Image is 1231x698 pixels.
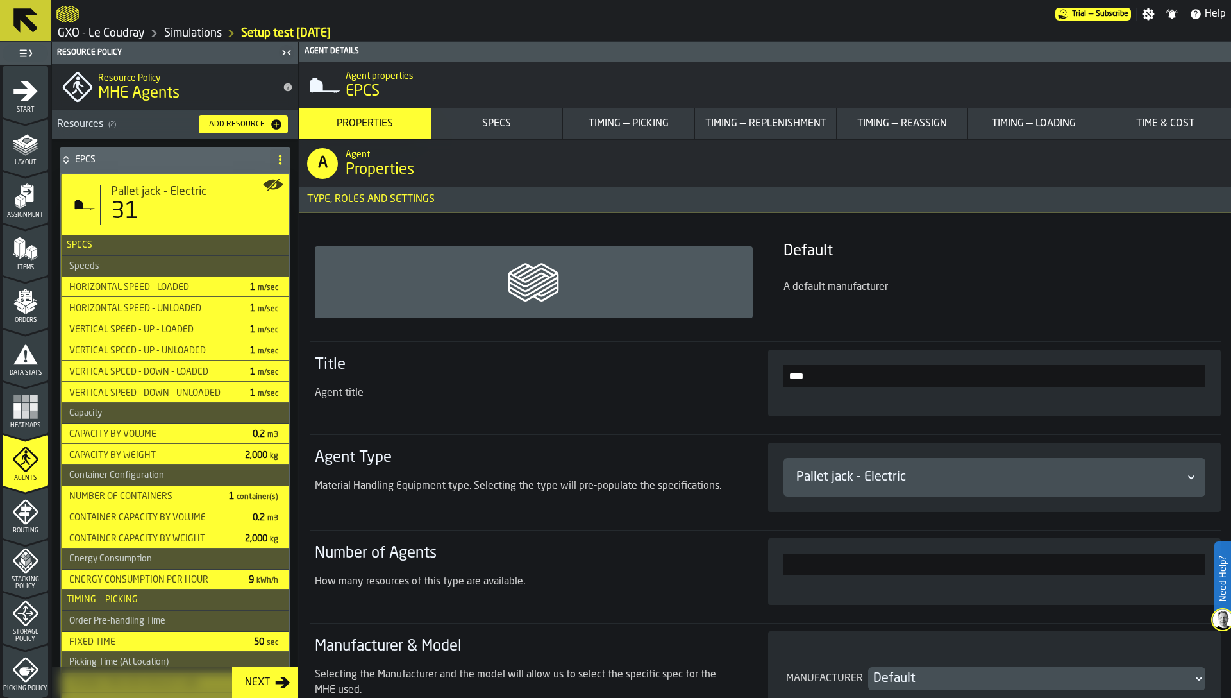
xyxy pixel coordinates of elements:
div: Timing — Reassign [842,116,963,132]
span: 1 [229,492,281,501]
h2: Sub Title [346,69,1226,81]
span: m/sec [258,284,278,292]
div: StatList-item-Capacity by volume [62,424,289,444]
span: ( 2 ) [108,121,116,129]
span: m/sec [258,305,278,313]
div: Manufacturer [783,671,866,686]
span: m3 [267,431,278,439]
div: StatList-item-Number of Containers [62,486,289,506]
label: input-value- [783,365,1206,387]
li: menu Layout [3,119,48,170]
h3: title-section-Order Pre-handling Time [62,611,289,632]
label: button-toggle-Help [1184,6,1231,22]
div: ManufacturerDropdownMenuValue-default [783,657,1206,690]
div: A default manufacturer [783,280,1221,295]
div: StatList-item-Vertical Speed - Up - Loaded [62,319,289,339]
span: Trial [1072,10,1086,19]
span: m/sec [258,348,278,355]
div: Picking Time (At Location) [62,657,176,667]
span: 1 [250,283,281,292]
span: Picking Policy [3,685,48,692]
div: Agent title [315,386,737,401]
div: Vertical Speed - Up - Loaded [64,325,240,335]
h3: title-section-Speeds [62,256,289,277]
span: 50 [254,638,281,647]
span: kg [270,452,278,460]
button: button-Timing — Reassign [837,108,968,139]
span: EPCS [346,81,380,102]
div: Fixed time [64,637,244,647]
li: menu Items [3,224,48,275]
h3: title-section-Type, Roles and Settings [299,187,1231,213]
div: Menu Subscription [1055,8,1131,21]
div: title-EPCS [299,62,1231,108]
h4: Default [783,241,1221,275]
h3: Agent Type [315,448,737,468]
div: Vertical Speed - Down - Unloaded [64,388,240,398]
label: button-toggle-Toggle Full Menu [3,44,48,62]
label: button-toggle-Show on Map [263,174,283,195]
div: DropdownMenuValue-default [873,670,1188,688]
span: — [1089,10,1093,19]
span: Items [3,264,48,271]
a: link-to-/wh/i/efd9e906-5eb9-41af-aac9-d3e075764b8d [58,26,145,40]
div: StatList-item-Vertical Speed - Down - Unloaded [62,383,289,403]
div: Speeds [62,261,107,271]
div: EPCS [60,147,265,173]
h3: Manufacturer & Model [315,636,737,657]
div: Capacity [62,408,110,418]
li: menu Heatmaps [3,382,48,433]
h3: title-section-Container Configuration [62,465,289,486]
div: Energy Consumption [62,554,160,564]
div: Capacity by volume [64,429,242,439]
div: Horizontal Speed - Unloaded [64,303,240,314]
span: 2,000 [245,451,281,460]
div: Timing — Picking [568,116,689,132]
a: link-to-/wh/i/efd9e906-5eb9-41af-aac9-d3e075764b8d [164,26,222,40]
div: Resource Policy [54,48,278,57]
li: menu Agents [3,434,48,486]
div: StatList-item-Vertical Speed - Down - Loaded [62,362,289,382]
div: Vertical Speed - Down - Loaded [64,367,240,377]
a: link-to-/wh/i/efd9e906-5eb9-41af-aac9-d3e075764b8d/simulations/4aa79e1b-32a4-401a-b93f-133910d528c0 [241,26,331,40]
div: Energy Consumption Per Hour [64,575,239,585]
span: Assignment [3,212,48,219]
div: StatList-item-Energy Consumption Per Hour [62,570,289,590]
span: 0.2 [253,430,281,439]
div: StatList-item-Vertical Speed - Up - Unloaded [62,341,289,361]
div: Title [111,185,278,199]
button: button-Specs [431,108,563,139]
nav: Breadcrumb [56,26,1226,41]
div: Vertical Speed - Up - Unloaded [64,346,240,356]
span: Start [3,106,48,114]
div: title-Properties [299,140,1231,187]
button: button-Timing — Replenishment [695,108,836,139]
span: m/sec [258,369,278,377]
div: Resources [57,117,188,132]
header: Agent details [299,42,1231,62]
span: 2,000 [245,534,281,543]
h3: title-section-Capacity [62,403,289,424]
span: Pallet jack - Electric [111,185,206,199]
button: button-Timing — Picking [563,108,694,139]
span: 0.2 [253,513,281,522]
div: StatList-item-Fixed time [62,632,289,652]
input: input-value- input-value- [783,365,1206,387]
div: Horizontal Speed - Loaded [64,282,240,293]
div: Material Handling Equipment type. Selecting the type will pre-populate the specifications. [315,479,737,494]
h2: Sub Title [98,71,272,83]
span: Routing [3,527,48,534]
li: menu Stacking Policy [3,540,48,591]
span: Stacking Policy [3,576,48,590]
label: Need Help? [1216,543,1230,615]
span: m/sec [258,390,278,398]
button: button-Add Resource [199,115,288,133]
span: 1 [250,304,281,313]
div: Selecting the Manufacturer and the model will allow us to select the specific spec for the MHE used. [315,667,737,698]
div: Order Pre-handling Time [62,616,173,626]
header: Resource Policy [52,42,298,64]
span: Orders [3,317,48,324]
div: Container Capacity by Weight [64,534,235,544]
div: title-MHE Agents [52,64,298,110]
